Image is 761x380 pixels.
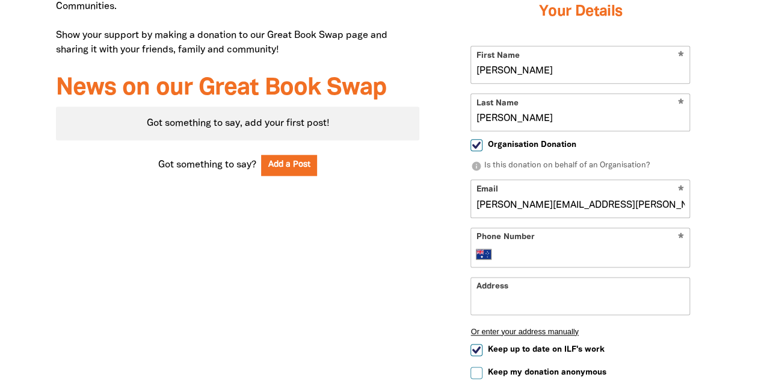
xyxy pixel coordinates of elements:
[470,344,482,356] input: Keep up to date on ILF's work
[56,107,420,140] div: Paginated content
[487,367,606,378] span: Keep my donation anonymous
[470,139,482,151] input: Organisation Donation
[487,139,576,151] span: Organisation Donation
[470,160,690,172] p: Is this donation on behalf of an Organisation?
[470,367,482,379] input: Keep my donation anonymous
[470,161,481,172] i: info
[470,327,690,336] button: Or enter your address manually
[678,233,684,245] i: Required
[487,344,604,355] span: Keep up to date on ILF's work
[56,107,420,140] div: Got something to say, add your first post!
[261,155,318,176] button: Add a Post
[56,75,420,102] h3: News on our Great Book Swap
[158,158,256,172] span: Got something to say?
